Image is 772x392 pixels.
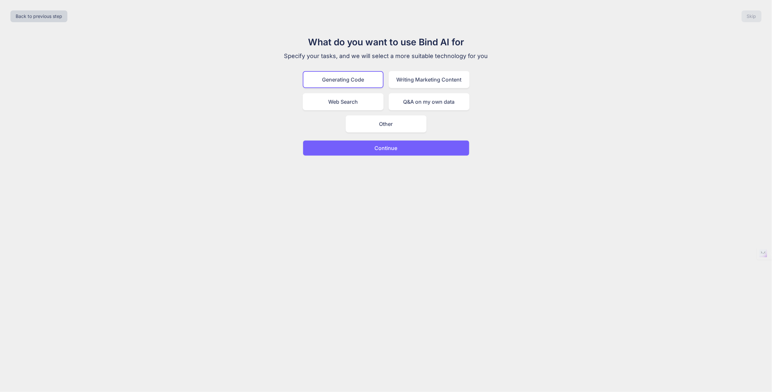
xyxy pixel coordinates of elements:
p: Specify your tasks, and we will select a more suitable technology for you [277,52,496,61]
button: Back to previous step [10,10,67,22]
div: Q&A on my own data [389,93,470,110]
h1: What do you want to use Bind AI for [277,35,496,49]
div: Writing Marketing Content [389,71,470,88]
div: Other [346,115,427,132]
div: Web Search [303,93,384,110]
button: Continue [303,140,470,156]
p: Continue [375,144,398,152]
button: Skip [742,10,762,22]
div: Generating Code [303,71,384,88]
